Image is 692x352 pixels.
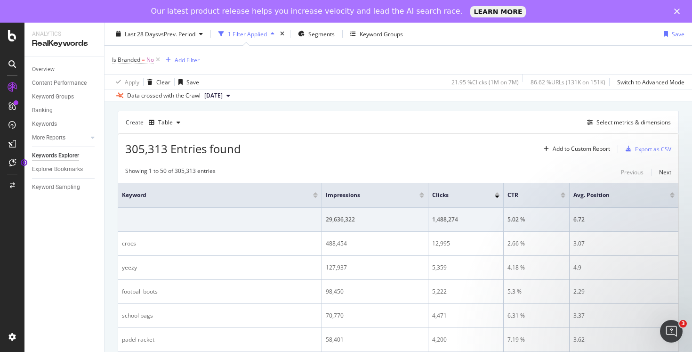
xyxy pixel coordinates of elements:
div: padel racket [122,336,318,344]
span: CTR [507,191,546,199]
button: Export as CSV [622,141,671,156]
div: Showing 1 to 50 of 305,313 entries [125,167,216,178]
div: Analytics [32,30,97,38]
span: Clicks [432,191,481,199]
a: Keyword Sampling [32,182,97,192]
div: times [278,29,286,39]
span: 3 [679,320,687,327]
span: vs Prev. Period [158,30,195,38]
div: Content Performance [32,78,87,88]
button: Segments [294,26,338,41]
div: 4,471 [432,311,499,320]
button: Apply [112,74,139,90]
div: 98,450 [326,287,424,296]
span: = [142,56,145,64]
div: 3.37 [573,311,675,320]
button: Table [145,115,184,130]
div: 488,454 [326,239,424,248]
div: 86.62 % URLs ( 131K on 151K ) [531,78,605,86]
span: 2025 Aug. 12th [204,91,223,100]
span: Is Branded [112,56,140,64]
div: 4.18 % [507,263,565,272]
div: Keyword Groups [360,30,403,38]
a: Explorer Bookmarks [32,164,97,174]
div: Table [158,120,173,125]
div: Keyword Groups [32,92,74,102]
div: yeezy [122,263,318,272]
button: Save [175,74,199,90]
div: crocs [122,239,318,248]
div: Create [126,115,184,130]
div: 2.29 [573,287,675,296]
div: 29,636,322 [326,215,424,224]
div: school bags [122,311,318,320]
div: football boots [122,287,318,296]
span: Last 28 Days [125,30,158,38]
button: Switch to Advanced Mode [613,74,684,90]
div: 7.19 % [507,336,565,344]
button: Add Filter [162,54,200,65]
button: Select metrics & dimensions [583,117,671,128]
a: Overview [32,65,97,74]
div: 3.62 [573,336,675,344]
button: Clear [144,74,170,90]
span: Avg. Position [573,191,656,199]
div: Clear [156,78,170,86]
div: 3.07 [573,239,675,248]
div: Select metrics & dimensions [596,118,671,126]
button: Add to Custom Report [540,141,610,156]
a: Keyword Groups [32,92,97,102]
div: Keywords [32,119,57,129]
button: 1 Filter Applied [215,26,278,41]
div: 127,937 [326,263,424,272]
div: Keyword Sampling [32,182,80,192]
a: Content Performance [32,78,97,88]
span: 305,313 Entries found [125,141,241,156]
div: Previous [621,168,644,176]
div: 5,222 [432,287,499,296]
div: Explorer Bookmarks [32,164,83,174]
iframe: Intercom live chat [660,320,683,343]
a: More Reports [32,133,88,143]
div: 58,401 [326,336,424,344]
button: Last 28 DaysvsPrev. Period [112,26,207,41]
div: 2.66 % [507,239,565,248]
button: Next [659,167,671,178]
div: Data crossed with the Crawl [127,91,201,100]
div: Save [186,78,199,86]
div: 4.9 [573,263,675,272]
div: Apply [125,78,139,86]
span: Segments [308,30,335,38]
div: Tooltip anchor [20,158,28,167]
div: Save [672,30,684,38]
div: Close [674,8,684,14]
div: Overview [32,65,55,74]
div: 12,995 [432,239,499,248]
div: 5.02 % [507,215,565,224]
button: [DATE] [201,90,234,101]
div: 4,200 [432,336,499,344]
div: Our latest product release helps you increase velocity and lead the AI search race. [151,7,463,16]
button: Keyword Groups [346,26,407,41]
span: No [146,53,154,66]
div: Switch to Advanced Mode [617,78,684,86]
div: Keywords Explorer [32,151,79,161]
a: Keywords Explorer [32,151,97,161]
div: 1,488,274 [432,215,499,224]
button: Previous [621,167,644,178]
div: 6.72 [573,215,675,224]
div: 1 Filter Applied [228,30,267,38]
span: Impressions [326,191,405,199]
div: Add to Custom Report [553,146,610,152]
div: Next [659,168,671,176]
div: 5,359 [432,263,499,272]
div: 5.3 % [507,287,565,296]
div: 70,770 [326,311,424,320]
button: Save [660,26,684,41]
div: More Reports [32,133,65,143]
div: Ranking [32,106,53,115]
span: Keyword [122,191,299,199]
div: 21.95 % Clicks ( 1M on 7M ) [451,78,519,86]
div: Add Filter [175,56,200,64]
div: 6.31 % [507,311,565,320]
